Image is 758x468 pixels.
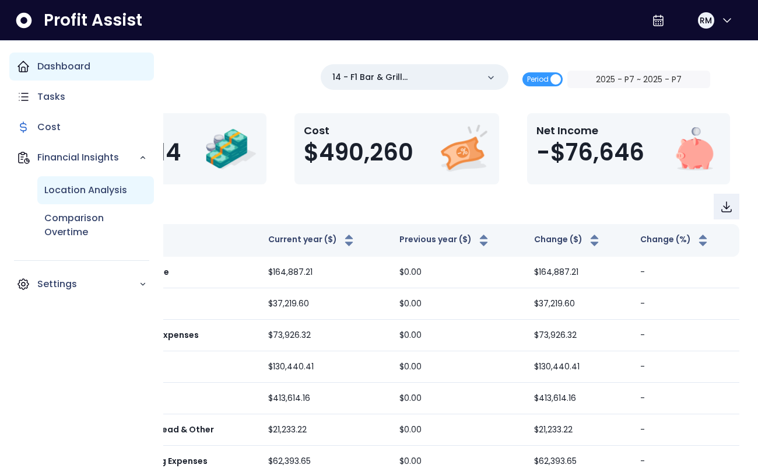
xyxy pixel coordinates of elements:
span: Profit Assist [44,10,142,31]
p: Cost [304,123,413,138]
td: $164,887.21 [525,257,630,288]
td: - [631,351,739,383]
td: - [631,414,739,446]
span: -$76,646 [536,138,644,166]
p: Settings [37,277,139,291]
td: - [631,257,739,288]
td: $130,440.41 [525,351,630,383]
td: $0.00 [390,257,525,288]
button: Change (%) [640,233,710,247]
img: Revenue [205,123,257,175]
button: Previous year ($) [399,233,491,247]
img: Cost [437,123,490,175]
td: $0.00 [390,320,525,351]
span: Period [527,72,549,86]
td: $413,614.16 [259,383,389,414]
p: Location Analysis [44,183,127,197]
td: $37,219.60 [259,288,389,320]
button: Change ($) [534,233,602,247]
p: Tasks [37,90,65,104]
span: RM [700,15,712,26]
button: Current year ($) [268,233,356,247]
td: $37,219.60 [525,288,630,320]
p: Dashboard [37,60,90,74]
td: $164,887.21 [259,257,389,288]
td: $0.00 [390,351,525,383]
td: $73,926.32 [259,320,389,351]
td: $0.00 [390,383,525,414]
img: Net Income [668,123,721,175]
td: $0.00 [390,288,525,320]
td: $73,926.32 [525,320,630,351]
td: $130,440.41 [259,351,389,383]
td: - [631,383,739,414]
p: Net Income [536,123,644,138]
p: Financial Insights [37,151,139,165]
td: $21,233.22 [525,414,630,446]
td: - [631,288,739,320]
td: $413,614.16 [525,383,630,414]
td: $0.00 [390,414,525,446]
p: 14 - F1 Bar & Grill [GEOGRAPHIC_DATA](R365) [332,71,478,83]
p: Comparison Overtime [44,211,147,239]
td: - [631,320,739,351]
button: Download [714,194,739,219]
p: Cost [37,120,61,134]
span: $490,260 [304,138,413,166]
button: 2025 - P7 ~ 2025 - P7 [567,71,710,88]
td: $21,233.22 [259,414,389,446]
